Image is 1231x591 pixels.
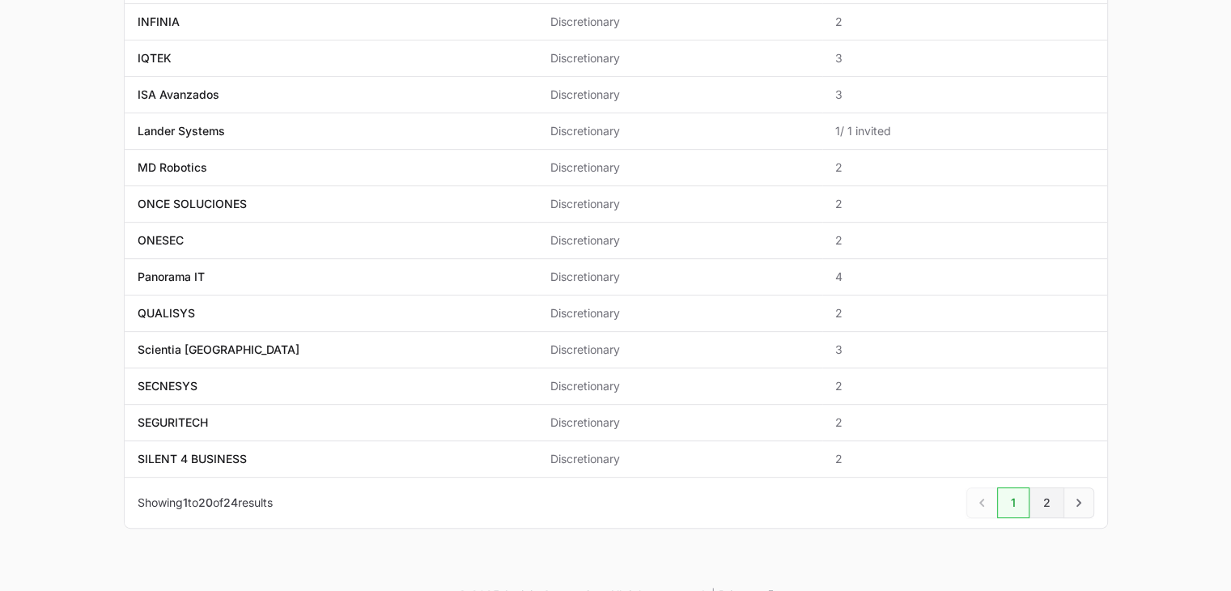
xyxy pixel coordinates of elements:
[835,451,1094,467] span: 2
[835,14,1094,30] span: 2
[550,342,809,358] span: Discretionary
[183,495,188,509] span: 1
[550,269,809,285] span: Discretionary
[138,305,195,321] p: QUALISYS
[550,415,809,431] span: Discretionary
[1029,487,1064,518] a: 2
[550,451,809,467] span: Discretionary
[138,232,184,249] p: ONESEC
[138,495,273,511] p: Showing to of results
[835,305,1094,321] span: 2
[835,123,1094,139] span: 1 / 1 invited
[138,415,208,431] p: SEGURITECH
[138,196,247,212] p: ONCE SOLUCIONES
[835,342,1094,358] span: 3
[550,232,809,249] span: Discretionary
[138,378,197,394] p: SECNESYS
[550,196,809,212] span: Discretionary
[835,269,1094,285] span: 4
[835,50,1094,66] span: 3
[138,123,225,139] p: Lander Systems
[138,451,247,467] p: SILENT 4 BUSINESS
[550,87,809,103] span: Discretionary
[550,14,809,30] span: Discretionary
[550,159,809,176] span: Discretionary
[138,269,205,285] p: Panorama IT
[138,14,180,30] p: INFINIA
[550,305,809,321] span: Discretionary
[835,378,1094,394] span: 2
[835,159,1094,176] span: 2
[223,495,238,509] span: 24
[835,232,1094,249] span: 2
[138,87,219,103] p: ISA Avanzados
[550,123,809,139] span: Discretionary
[550,50,809,66] span: Discretionary
[997,487,1029,518] a: 1
[198,495,213,509] span: 20
[835,415,1094,431] span: 2
[138,159,207,176] p: MD Robotics
[550,378,809,394] span: Discretionary
[138,342,299,358] p: Scientia [GEOGRAPHIC_DATA]
[1063,487,1094,518] a: Next
[835,87,1094,103] span: 3
[835,196,1094,212] span: 2
[138,50,172,66] p: IQTEK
